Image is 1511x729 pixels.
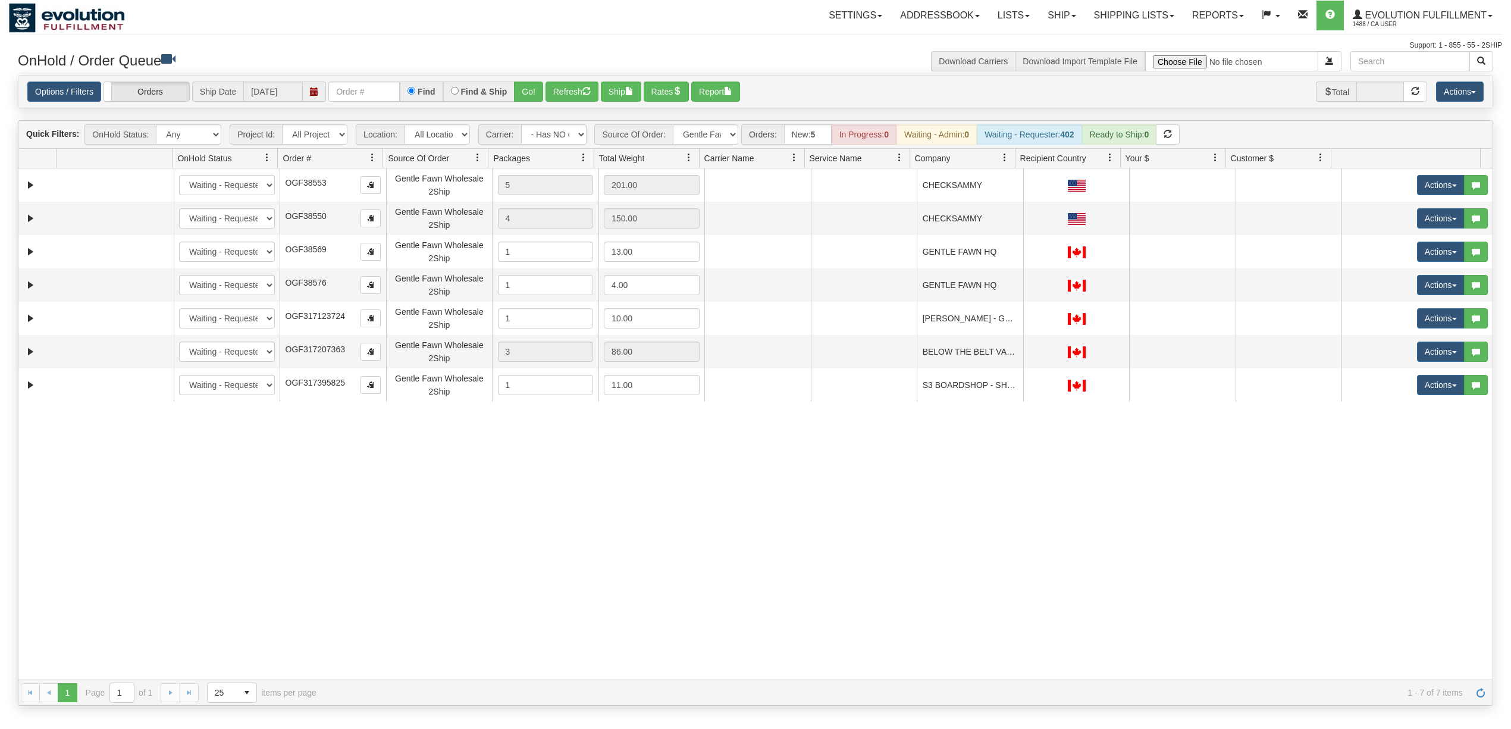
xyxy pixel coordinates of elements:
a: Expand [23,245,38,259]
span: 1 - 7 of 7 items [333,688,1463,697]
button: Actions [1417,308,1465,328]
strong: 402 [1060,130,1074,139]
a: Lists [989,1,1039,30]
a: Expand [23,378,38,393]
a: Expand [23,211,38,226]
a: Evolution Fulfillment 1488 / CA User [1344,1,1501,30]
a: Carrier Name filter column settings [784,148,804,168]
div: Gentle Fawn Wholesale 2Ship [391,372,487,399]
button: Copy to clipboard [360,209,381,227]
span: OGF38576 [286,278,327,287]
strong: 0 [884,130,889,139]
span: OGF38569 [286,245,327,254]
button: Copy to clipboard [360,243,381,261]
button: Actions [1417,275,1465,295]
button: Copy to clipboard [360,276,381,294]
a: Service Name filter column settings [889,148,910,168]
span: 1488 / CA User [1353,18,1442,30]
strong: 0 [964,130,969,139]
input: Import [1145,51,1318,71]
div: Ready to Ship: [1082,124,1157,145]
div: Gentle Fawn Wholesale 2Ship [391,339,487,365]
div: Waiting - Requester: [977,124,1081,145]
div: 201.00 [604,175,700,195]
a: Addressbook [891,1,989,30]
a: Expand [23,345,38,359]
td: [PERSON_NAME] - GF STAFF [917,302,1023,335]
div: Gentle Fawn Wholesale 2Ship [391,172,487,199]
a: Expand [23,311,38,326]
a: Company filter column settings [995,148,1015,168]
span: Source Of Order: [594,124,673,145]
label: Find & Ship [461,87,507,96]
div: Gentle Fawn Wholesale 2Ship [391,205,487,232]
td: CHECKSAMMY [917,202,1023,235]
span: Evolution Fulfillment [1362,10,1487,20]
span: Total [1316,82,1357,102]
label: Find [418,87,435,96]
div: Gentle Fawn Wholesale 2Ship [391,305,487,332]
a: Customer $ filter column settings [1311,148,1331,168]
button: Rates [644,82,689,102]
button: Actions [1417,342,1465,362]
span: OGF317123724 [286,311,345,321]
span: Ship Date [192,82,243,102]
span: OnHold Status: [84,124,156,145]
td: BELOW THE BELT VANCOUVER LTD. [917,335,1023,368]
label: Quick Filters: [26,128,79,140]
button: Actions [1436,82,1484,102]
button: Search [1469,51,1493,71]
td: S3 BOARDSHOP - SHAWNIGAN [917,368,1023,402]
img: US [1068,213,1086,225]
img: logo1488.jpg [9,3,125,33]
button: Copy to clipboard [360,343,381,361]
button: Go! [514,82,543,102]
div: 4 [498,208,594,229]
span: Customer $ [1231,152,1274,164]
img: CA [1068,313,1086,325]
strong: 0 [1144,130,1149,139]
div: Gentle Fawn Wholesale 2Ship [391,272,487,299]
span: OGF317207363 [286,345,345,354]
button: Copy to clipboard [360,376,381,394]
span: Page of 1 [86,683,153,703]
button: Copy to clipboard [360,309,381,327]
button: Actions [1417,208,1465,229]
a: Shipping lists [1085,1,1183,30]
a: Settings [820,1,891,30]
span: Service Name [810,152,862,164]
a: Ship [1039,1,1084,30]
div: 150.00 [604,208,700,229]
span: OGF317395825 [286,378,345,387]
span: Your $ [1126,152,1149,164]
a: Order # filter column settings [362,148,383,168]
input: Order # [328,82,400,102]
span: Source Of Order [388,152,449,164]
td: GENTLE FAWN HQ [917,235,1023,268]
div: Support: 1 - 855 - 55 - 2SHIP [9,40,1502,51]
a: OnHold Status filter column settings [257,148,277,168]
div: 86.00 [604,342,700,362]
div: New: [784,124,832,145]
span: Total Weight [599,152,645,164]
span: Page 1 [58,683,77,702]
input: Page 1 [110,683,134,702]
img: CA [1068,380,1086,392]
div: 3 [498,342,594,362]
h3: OnHold / Order Queue [18,51,747,68]
span: 25 [215,687,230,699]
span: items per page [207,683,316,703]
img: CA [1068,280,1086,292]
button: Copy to clipboard [360,176,381,194]
span: Packages [493,152,529,164]
span: OnHold Status [177,152,231,164]
span: Carrier: [478,124,521,145]
button: Actions [1417,375,1465,395]
span: OGF38550 [286,211,327,221]
span: select [237,683,256,702]
a: Your $ filter column settings [1205,148,1225,168]
strong: 5 [811,130,816,139]
iframe: chat widget [1484,304,1510,425]
span: Location: [356,124,405,145]
span: Company [915,152,951,164]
